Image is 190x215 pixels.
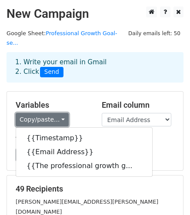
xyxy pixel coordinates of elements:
div: 1. Write your email in Gmail 2. Click [9,57,181,77]
h5: Variables [16,100,89,110]
span: Daily emails left: 50 [125,29,183,38]
a: {{Email Address}} [16,145,152,159]
iframe: Chat Widget [147,173,190,215]
a: {{The professional growth g... [16,159,152,173]
a: Daily emails left: 50 [125,30,183,36]
h2: New Campaign [7,7,183,21]
a: {{Timestamp}} [16,131,152,145]
span: Send [40,67,63,77]
h5: 49 Recipients [16,184,174,194]
h5: Email column [102,100,175,110]
small: [PERSON_NAME][EMAIL_ADDRESS][PERSON_NAME][DOMAIN_NAME] [16,198,158,215]
a: Copy/paste... [16,113,69,126]
a: Professional Growth Goal-se... [7,30,117,46]
small: Google Sheet: [7,30,117,46]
